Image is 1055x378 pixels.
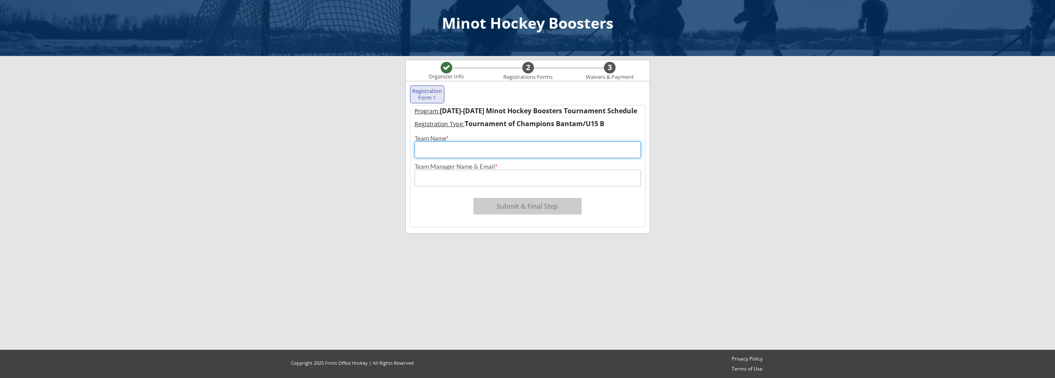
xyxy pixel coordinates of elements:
[465,119,604,128] strong: Tournament of Champions Bantam/U15 B
[473,198,582,215] button: Submit & Final Step
[604,63,616,72] div: 3
[500,74,557,80] div: Registrations Forms
[8,16,1047,31] div: Minot Hockey Boosters
[728,356,766,363] a: Privacy Policy
[283,360,422,366] div: Copyright 2025 Front Office Hockey | All Rights Reserved
[522,63,534,72] div: 2
[424,73,469,80] div: Organizer Info
[412,88,443,101] div: Registration Form 1
[728,366,766,373] a: Terms of Use
[415,135,641,141] div: Team Name
[415,107,440,115] u: Program:
[415,120,465,128] u: Registration Type:
[581,74,638,80] div: Waivers & Payment
[440,106,637,115] strong: [DATE]-[DATE] Minot Hockey Boosters Tournament Schedule
[415,163,641,170] div: Team Manager Name & Email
